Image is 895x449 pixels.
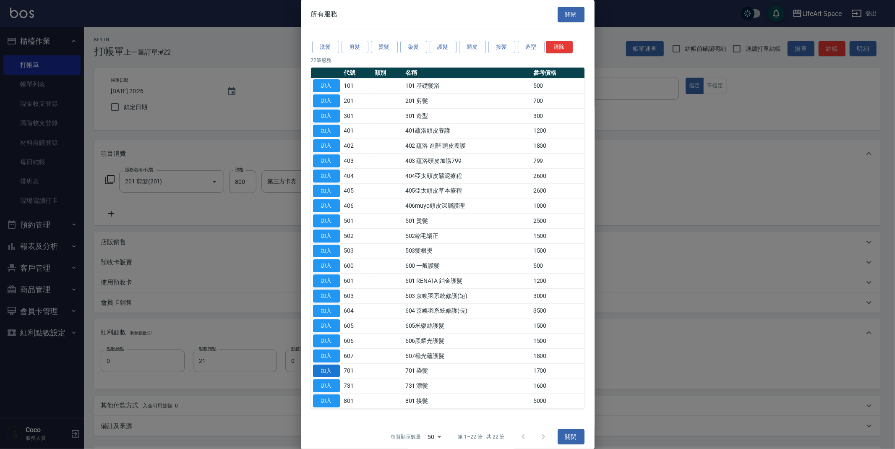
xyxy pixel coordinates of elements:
td: 401 [342,123,373,138]
td: 1200 [531,123,584,138]
td: 606 [342,334,373,349]
td: 402 蘊洛 進階 頭皮養護 [403,138,531,154]
td: 502 [342,228,373,243]
td: 801 [342,394,373,409]
p: 第 1–22 筆 共 22 筆 [458,433,504,441]
button: 加入 [313,185,340,198]
td: 405亞太頭皮草本療程 [403,183,531,198]
td: 1500 [531,243,584,258]
td: 1600 [531,379,584,394]
button: 加入 [313,79,340,92]
td: 404亞太頭皮礦泥療程 [403,168,531,183]
td: 401蘊洛頭皮養護 [403,123,531,138]
td: 605 [342,318,373,334]
td: 201 剪髮 [403,94,531,109]
button: 加入 [313,350,340,363]
span: 所有服務 [311,10,338,18]
button: 加入 [313,365,340,378]
button: 燙髮 [371,41,398,54]
button: 清除 [546,41,573,54]
button: 洗髮 [312,41,339,54]
button: 加入 [313,394,340,407]
button: 加入 [313,319,340,332]
td: 603 京喚羽系統修護(短) [403,288,531,303]
button: 加入 [313,199,340,212]
button: 關閉 [558,429,584,445]
td: 1500 [531,318,584,334]
td: 2600 [531,168,584,183]
td: 503 [342,243,373,258]
th: 參考價格 [531,68,584,78]
td: 801 接髮 [403,394,531,409]
td: 607極光蘊護髮 [403,348,531,363]
td: 404 [342,168,373,183]
td: 405 [342,183,373,198]
td: 600 [342,258,373,274]
button: 護髮 [430,41,457,54]
td: 731 [342,379,373,394]
button: 接髪 [488,41,515,54]
td: 1800 [531,348,584,363]
td: 301 [342,108,373,123]
td: 500 [531,78,584,94]
button: 頭皮 [459,41,486,54]
td: 604 京喚羽系統修護(長) [403,303,531,318]
button: 加入 [313,259,340,272]
td: 3500 [531,303,584,318]
td: 300 [531,108,584,123]
button: 加入 [313,334,340,347]
td: 604 [342,303,373,318]
td: 600 一般護髮 [403,258,531,274]
button: 加入 [313,170,340,183]
td: 700 [531,94,584,109]
td: 701 [342,363,373,379]
th: 類別 [373,68,403,78]
td: 605米樂絲護髮 [403,318,531,334]
p: 22 筆服務 [311,57,584,64]
p: 每頁顯示數量 [391,433,421,441]
td: 301 造型 [403,108,531,123]
button: 加入 [313,139,340,152]
button: 加入 [313,154,340,167]
td: 606黑耀光護髮 [403,334,531,349]
button: 加入 [313,214,340,227]
td: 607 [342,348,373,363]
button: 加入 [313,379,340,392]
th: 名稱 [403,68,531,78]
td: 601 [342,274,373,289]
button: 加入 [313,110,340,123]
td: 1500 [531,334,584,349]
td: 503髮根燙 [403,243,531,258]
button: 剪髮 [342,41,368,54]
td: 1500 [531,228,584,243]
button: 加入 [313,245,340,258]
button: 加入 [313,125,340,138]
td: 2500 [531,214,584,229]
td: 101 基礎髮浴 [403,78,531,94]
td: 603 [342,288,373,303]
td: 501 [342,214,373,229]
td: 1700 [531,363,584,379]
td: 799 [531,154,584,169]
td: 201 [342,94,373,109]
td: 1200 [531,274,584,289]
th: 代號 [342,68,373,78]
td: 701 染髮 [403,363,531,379]
td: 3000 [531,288,584,303]
button: 染髮 [400,41,427,54]
td: 406 [342,198,373,214]
div: 50 [424,426,444,448]
button: 加入 [313,94,340,107]
td: 402 [342,138,373,154]
button: 關閉 [558,7,584,22]
button: 加入 [313,230,340,243]
td: 731 漂髮 [403,379,531,394]
button: 加入 [313,290,340,303]
td: 101 [342,78,373,94]
td: 403 蘊洛頭皮加購799 [403,154,531,169]
td: 502縮毛矯正 [403,228,531,243]
td: 501 燙髮 [403,214,531,229]
button: 加入 [313,274,340,287]
td: 601 RENATA 鉑金護髮 [403,274,531,289]
td: 500 [531,258,584,274]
